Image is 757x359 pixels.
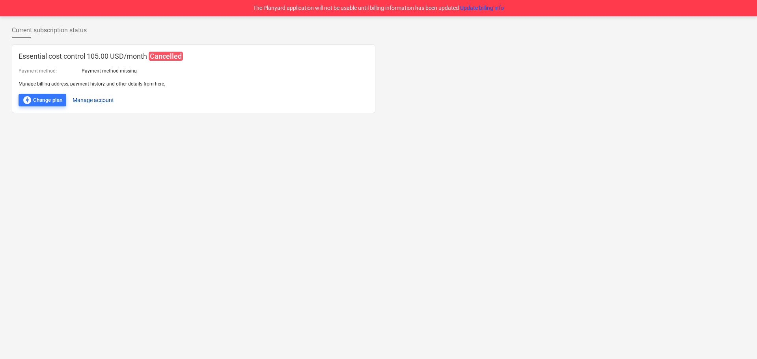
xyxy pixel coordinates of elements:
p: The Planyard application will not be usable until billing information has been updated [253,4,504,12]
button: Change plan [19,94,66,106]
div: Change plan [22,95,62,105]
span: Current subscription status [12,26,87,35]
span: offline_bolt [22,95,32,105]
p: Payment method : [19,68,57,74]
button: Update billing info [460,4,504,12]
p: Essential cost control 105.00 USD / month [19,51,369,61]
button: Manage account [73,94,114,106]
span: Cancelled [149,52,183,61]
p: Payment method missing [82,68,137,74]
p: Manage billing address, payment history, and other details from here. [19,81,369,87]
iframe: Chat Widget [718,321,757,359]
